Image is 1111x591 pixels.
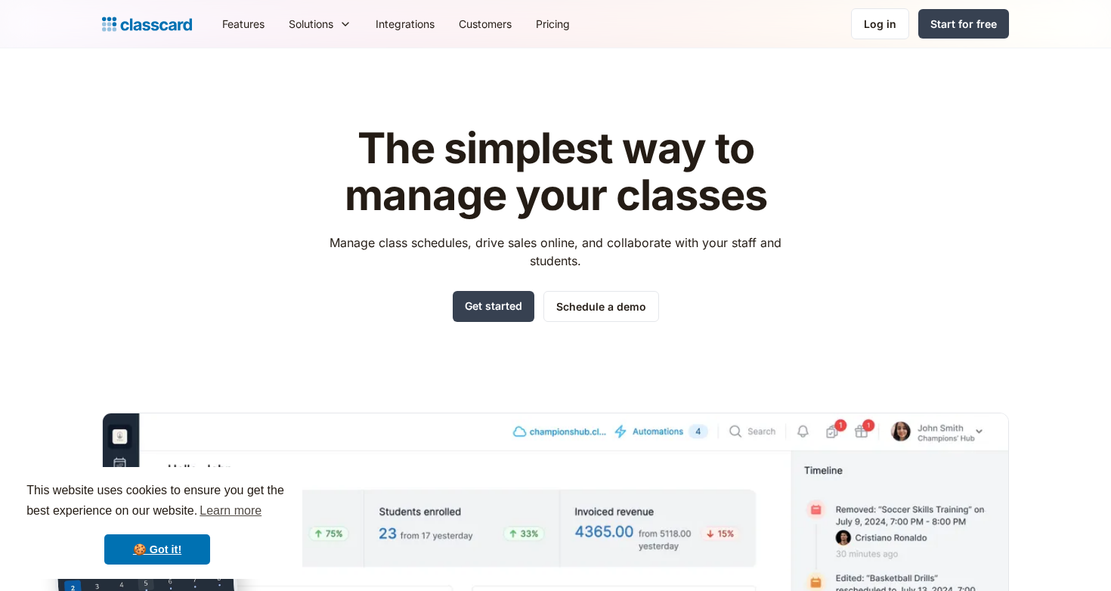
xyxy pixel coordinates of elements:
[316,125,796,218] h1: The simplest way to manage your classes
[26,481,288,522] span: This website uses cookies to ensure you get the best experience on our website.
[453,291,534,322] a: Get started
[930,16,997,32] div: Start for free
[210,7,277,41] a: Features
[364,7,447,41] a: Integrations
[104,534,210,565] a: dismiss cookie message
[316,234,796,270] p: Manage class schedules, drive sales online, and collaborate with your staff and students.
[851,8,909,39] a: Log in
[197,500,264,522] a: learn more about cookies
[543,291,659,322] a: Schedule a demo
[277,7,364,41] div: Solutions
[918,9,1009,39] a: Start for free
[864,16,896,32] div: Log in
[524,7,582,41] a: Pricing
[289,16,333,32] div: Solutions
[12,467,302,579] div: cookieconsent
[447,7,524,41] a: Customers
[102,14,192,35] a: home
